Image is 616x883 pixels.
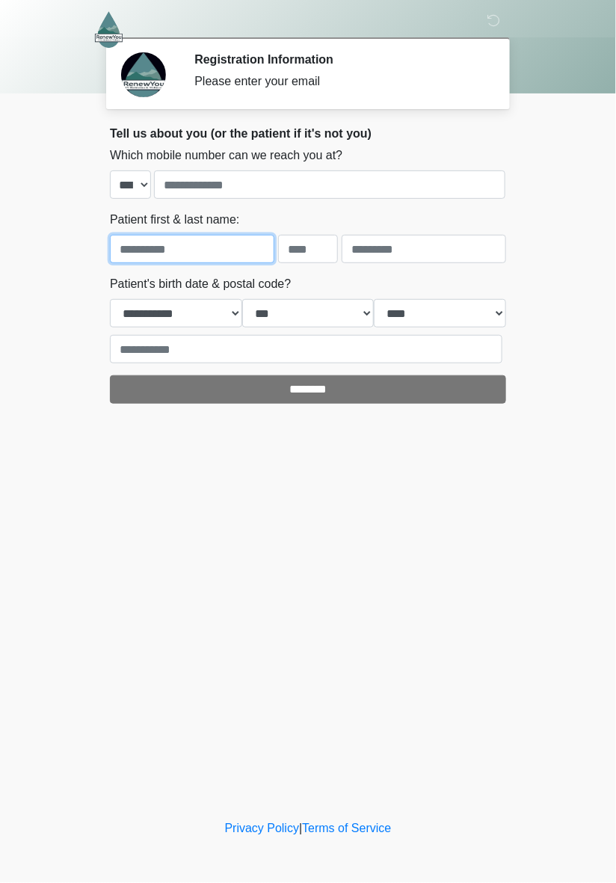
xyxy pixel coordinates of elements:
[194,52,484,67] h2: Registration Information
[110,147,342,164] label: Which mobile number can we reach you at?
[95,11,123,48] img: RenewYou IV Hydration and Wellness Logo
[121,52,166,97] img: Agent Avatar
[194,73,484,90] div: Please enter your email
[110,275,291,293] label: Patient's birth date & postal code?
[110,211,239,229] label: Patient first & last name:
[302,822,391,835] a: Terms of Service
[225,822,300,835] a: Privacy Policy
[299,822,302,835] a: |
[110,126,506,141] h2: Tell us about you (or the patient if it's not you)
